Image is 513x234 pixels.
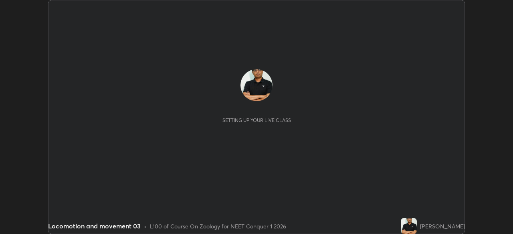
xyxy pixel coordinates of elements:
div: • [144,222,147,230]
img: 949fdf8e776c44239d50da6cd554c825.jpg [240,69,273,101]
div: Setting up your live class [222,117,291,123]
div: Locomotion and movement 03 [48,221,141,231]
div: L100 of Course On Zoology for NEET Conquer 1 2026 [150,222,286,230]
img: 949fdf8e776c44239d50da6cd554c825.jpg [401,218,417,234]
div: [PERSON_NAME] [420,222,465,230]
